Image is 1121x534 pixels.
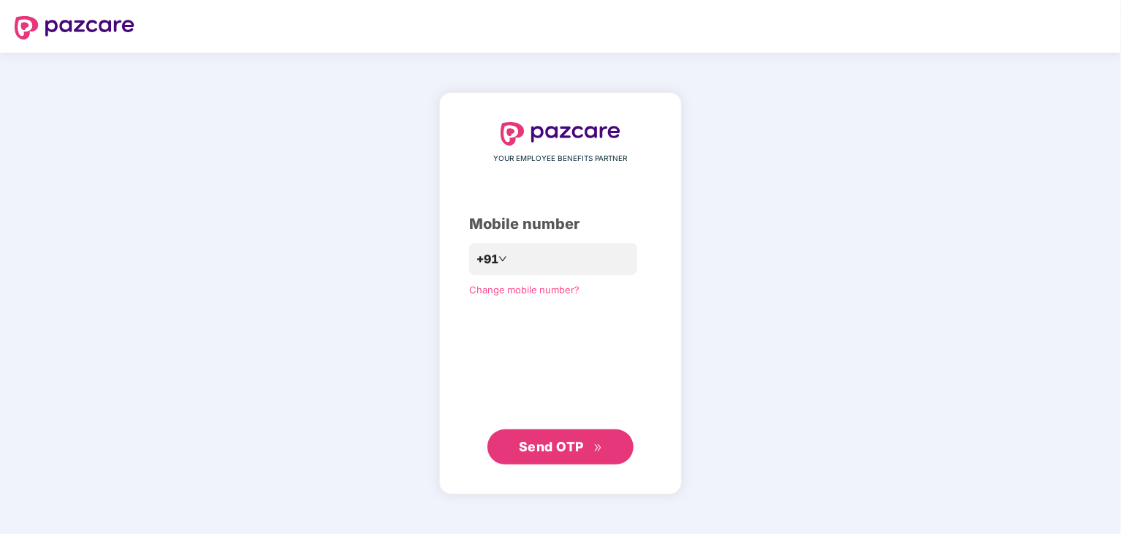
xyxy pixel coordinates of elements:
[593,443,603,453] span: double-right
[519,439,584,454] span: Send OTP
[501,122,620,146] img: logo
[476,250,498,268] span: +91
[494,153,628,165] span: YOUR EMPLOYEE BENEFITS PARTNER
[498,255,507,263] span: down
[15,16,134,40] img: logo
[487,429,634,465] button: Send OTPdouble-right
[469,284,579,296] a: Change mobile number?
[469,213,652,236] div: Mobile number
